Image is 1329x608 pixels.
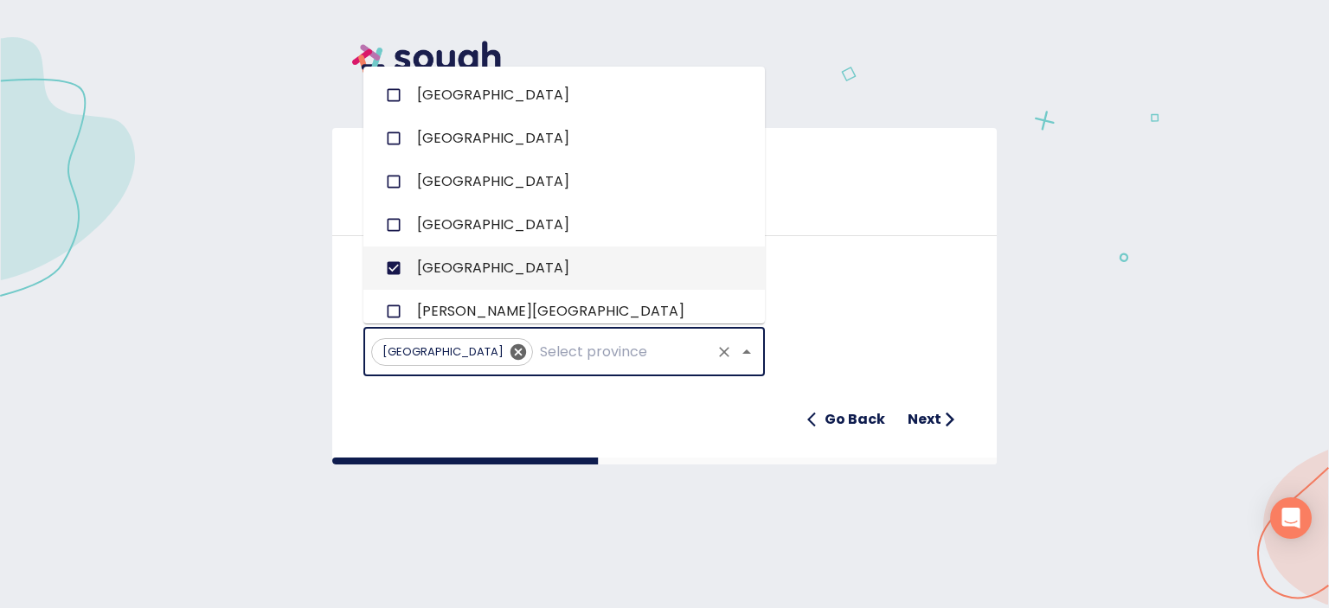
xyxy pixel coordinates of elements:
[417,85,569,106] span: [GEOGRAPHIC_DATA]
[371,338,533,366] div: [GEOGRAPHIC_DATA]
[372,343,514,360] span: [GEOGRAPHIC_DATA]
[825,407,885,432] h6: Go Back
[1270,497,1312,539] div: Open Intercom Messenger
[908,407,941,432] h6: Next
[417,128,569,149] span: [GEOGRAPHIC_DATA]
[417,214,569,235] span: [GEOGRAPHIC_DATA]
[800,402,892,437] button: Go Back
[417,171,569,192] span: [GEOGRAPHIC_DATA]
[901,402,966,437] button: Next
[417,258,569,278] span: [GEOGRAPHIC_DATA]
[332,21,521,101] img: souqh logo
[417,301,684,322] span: [PERSON_NAME][GEOGRAPHIC_DATA]
[735,340,759,364] button: Close
[536,336,709,368] input: Select province
[712,340,736,364] button: Clear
